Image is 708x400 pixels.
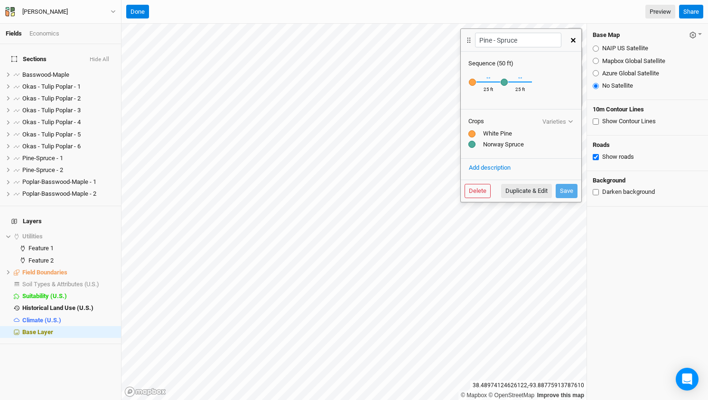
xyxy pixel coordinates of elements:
[593,177,702,184] h4: Background
[593,31,620,39] h4: Base Map
[602,82,633,90] label: No Satellite
[465,184,491,198] button: Delete
[22,143,81,150] span: Okas - Tulip Poplar - 6
[488,392,534,399] a: OpenStreetMap
[22,7,68,17] div: Graybill Claude
[22,292,115,300] div: Suitability (U.S.)
[22,166,115,174] div: Pine-Spruce - 2
[11,55,47,63] span: Sections
[22,71,69,78] span: Basswood-Maple
[22,7,68,17] div: [PERSON_NAME]
[593,141,702,149] h4: Roads
[484,86,493,96] div: 25 ft
[89,56,110,63] button: Hide All
[22,269,115,276] div: Field Boundaries
[29,29,59,38] div: Economics
[22,83,115,91] div: Okas - Tulip Poplar - 1
[22,155,115,162] div: Pine-Spruce - 1
[22,328,53,336] span: Base Layer
[485,68,492,82] div: ↔
[126,5,149,19] button: Done
[517,68,523,82] div: ↔
[28,257,115,264] div: Feature 2
[593,106,702,113] h4: 10m Contour Lines
[22,269,67,276] span: Field Boundaries
[542,118,574,125] button: Varieties
[468,129,574,138] div: White Pine
[602,69,659,78] label: Azure Global Satellite
[468,59,574,68] div: Sequence ( 50 ft )
[22,317,61,324] span: Climate (U.S.)
[121,24,587,400] canvas: Map
[22,281,115,288] div: Soil Types & Attributes (U.S.)
[22,118,115,126] div: Okas - Tulip Poplar - 4
[22,178,96,185] span: Poplar-Basswood-Maple - 1
[6,212,115,231] h4: Layers
[22,143,115,150] div: Okas - Tulip Poplar - 6
[468,163,511,173] button: Add description
[22,131,115,138] div: Okas - Tulip Poplar - 5
[470,381,587,391] div: 38.48974124626122 , -93.88775913787610
[602,188,655,196] label: Darken background
[645,5,675,19] a: Preview
[22,166,63,173] span: Pine-Spruce - 2
[468,140,574,149] div: Norway Spruce
[28,257,54,264] span: Feature 2
[22,71,115,79] div: Basswood-Maple
[22,155,63,162] span: Pine-Spruce - 1
[22,95,81,102] span: Okas - Tulip Poplar - 2
[679,5,703,19] button: Share
[22,95,115,102] div: Okas - Tulip Poplar - 2
[22,281,99,288] span: Soil Types & Attributes (U.S.)
[22,304,115,312] div: Historical Land Use (U.S.)
[28,245,115,252] div: Feature 1
[124,386,166,397] a: Mapbox logo
[515,86,525,96] div: 25 ft
[602,44,648,53] label: NAIP US Satellite
[28,245,54,252] span: Feature 1
[22,131,81,138] span: Okas - Tulip Poplar - 5
[537,392,584,399] a: Improve this map
[22,118,81,126] span: Okas - Tulip Poplar - 4
[22,83,81,90] span: Okas - Tulip Poplar - 1
[22,317,115,324] div: Climate (U.S.)
[22,233,43,240] span: Utilities
[22,178,115,186] div: Poplar-Basswood-Maple - 1
[5,7,116,17] button: [PERSON_NAME]
[22,304,93,311] span: Historical Land Use (U.S.)
[556,184,578,198] button: Save
[22,190,115,198] div: Poplar-Basswood-Maple - 2
[22,233,115,240] div: Utilities
[22,190,96,197] span: Poplar-Basswood-Maple - 2
[22,107,115,114] div: Okas - Tulip Poplar - 3
[676,368,699,391] div: Open Intercom Messenger
[501,184,552,198] button: Duplicate & Edit
[602,117,656,126] label: Show Contour Lines
[22,107,81,114] span: Okas - Tulip Poplar - 3
[22,328,115,336] div: Base Layer
[475,33,561,47] input: Pattern name
[602,57,665,65] label: Mapbox Global Satellite
[468,117,574,126] div: Crops
[6,30,22,37] a: Fields
[461,392,487,399] a: Mapbox
[602,153,634,161] label: Show roads
[22,292,67,300] span: Suitability (U.S.)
